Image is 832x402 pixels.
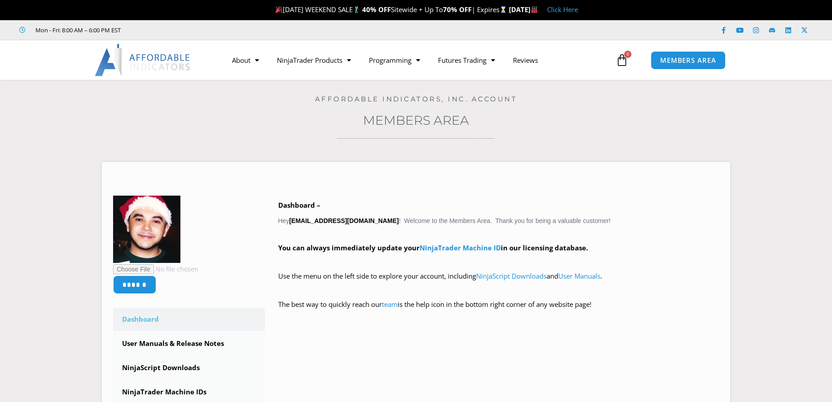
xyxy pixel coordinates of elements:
a: MEMBERS AREA [651,51,726,70]
a: Click Here [547,5,578,14]
a: User Manuals & Release Notes [113,332,265,355]
p: The best way to quickly reach our is the help icon in the bottom right corner of any website page! [278,298,719,323]
a: Members Area [363,113,469,128]
a: Dashboard [113,308,265,331]
div: Hey ! Welcome to the Members Area. Thank you for being a valuable customer! [278,199,719,323]
strong: 40% OFF [362,5,391,14]
iframe: Customer reviews powered by Trustpilot [133,26,268,35]
a: Affordable Indicators, Inc. Account [315,95,517,103]
img: 🏌️‍♂️ [353,6,360,13]
span: MEMBERS AREA [660,57,716,64]
a: NinjaTrader Machine ID [420,243,501,252]
nav: Menu [223,50,613,70]
img: LogoAI | Affordable Indicators – NinjaTrader [95,44,191,76]
img: ⌛ [500,6,507,13]
span: Mon - Fri: 8:00 AM – 6:00 PM EST [33,25,121,35]
span: [DATE] WEEKEND SALE Sitewide + Up To | Expires [273,5,509,14]
a: Reviews [504,50,547,70]
strong: 70% OFF [443,5,472,14]
strong: [EMAIL_ADDRESS][DOMAIN_NAME] [289,217,398,224]
p: Use the menu on the left side to explore your account, including and . [278,270,719,295]
a: NinjaScript Downloads [476,271,547,280]
a: NinjaTrader Products [268,50,360,70]
a: About [223,50,268,70]
img: 8ec936795e630731c4ddb60f56a298b7e3433a86c8f9453a4c4127cdbc104a3a [113,196,180,263]
a: 0 [602,47,642,73]
span: 0 [624,51,631,58]
strong: You can always immediately update your in our licensing database. [278,243,588,252]
a: User Manuals [558,271,600,280]
a: Futures Trading [429,50,504,70]
b: Dashboard – [278,201,320,210]
strong: [DATE] [509,5,538,14]
a: team [382,300,398,309]
img: 🎉 [276,6,282,13]
a: Programming [360,50,429,70]
a: NinjaScript Downloads [113,356,265,380]
img: 🏭 [531,6,538,13]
